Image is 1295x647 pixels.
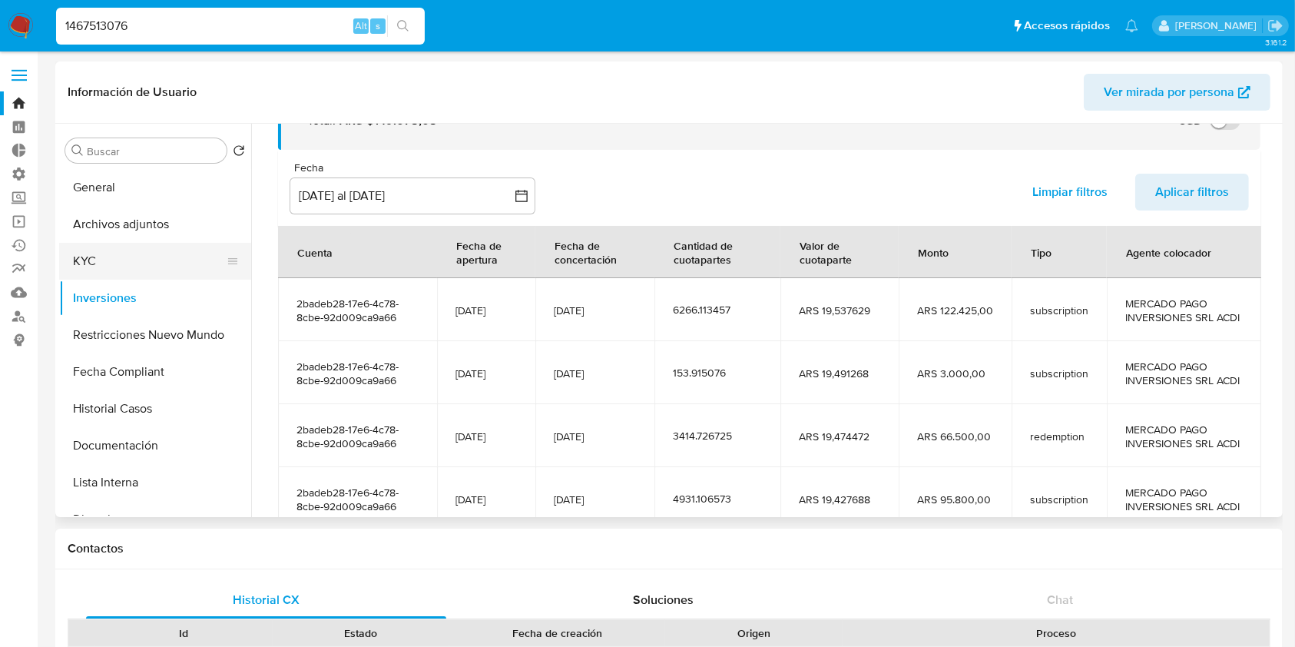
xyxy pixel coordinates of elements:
input: Buscar usuario o caso... [56,16,425,36]
input: Buscar [87,144,220,158]
button: Lista Interna [59,464,251,501]
button: General [59,169,251,206]
span: Chat [1047,591,1073,609]
a: Salir [1267,18,1283,34]
div: Estado [283,625,439,641]
span: Ver mirada por persona [1104,74,1234,111]
a: Notificaciones [1125,19,1138,32]
button: Historial Casos [59,390,251,427]
button: Direcciones [59,501,251,538]
button: Buscar [71,144,84,157]
p: andres.vilosio@mercadolibre.com [1175,18,1262,33]
div: Id [106,625,262,641]
div: Fecha de creación [460,625,654,641]
button: Archivos adjuntos [59,206,251,243]
button: Ver mirada por persona [1084,74,1270,111]
span: Soluciones [633,591,694,609]
div: Proceso [853,625,1259,641]
span: Accesos rápidos [1024,18,1110,34]
span: Alt [355,18,367,33]
button: Fecha Compliant [59,353,251,390]
button: Restricciones Nuevo Mundo [59,317,251,353]
span: Historial CX [233,591,300,609]
button: search-icon [387,15,419,37]
h1: Información de Usuario [68,85,197,100]
button: KYC [59,243,239,280]
h1: Contactos [68,541,1270,556]
div: Origen [676,625,832,641]
button: Documentación [59,427,251,464]
span: s [376,18,380,33]
button: Inversiones [59,280,251,317]
button: Volver al orden por defecto [233,144,245,161]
